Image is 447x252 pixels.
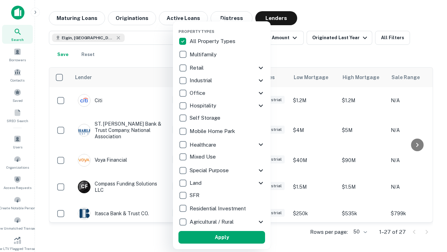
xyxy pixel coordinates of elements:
div: Land [178,177,265,189]
p: SFR [190,191,201,199]
div: Special Purpose [178,164,265,177]
div: Retail [178,62,265,74]
div: Hospitality [178,99,265,112]
p: Retail [190,64,205,72]
p: Special Purpose [190,166,230,175]
p: Land [190,179,203,187]
div: Agricultural / Rural [178,216,265,228]
p: Self Storage [190,114,222,122]
p: Mixed Use [190,153,217,161]
p: Agricultural / Rural [190,218,235,226]
p: All Property Types [190,37,237,45]
span: Property Types [178,29,214,34]
div: Healthcare [178,138,265,151]
div: Industrial [178,74,265,87]
p: Multifamily [190,50,218,59]
button: Apply [178,231,265,244]
p: Residential Investment [190,204,247,213]
div: Office [178,87,265,99]
p: Office [190,89,207,97]
p: Healthcare [190,141,218,149]
p: Hospitality [190,101,218,110]
p: Industrial [190,76,213,85]
p: Mobile Home Park [190,127,236,135]
iframe: Chat Widget [412,174,447,207]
